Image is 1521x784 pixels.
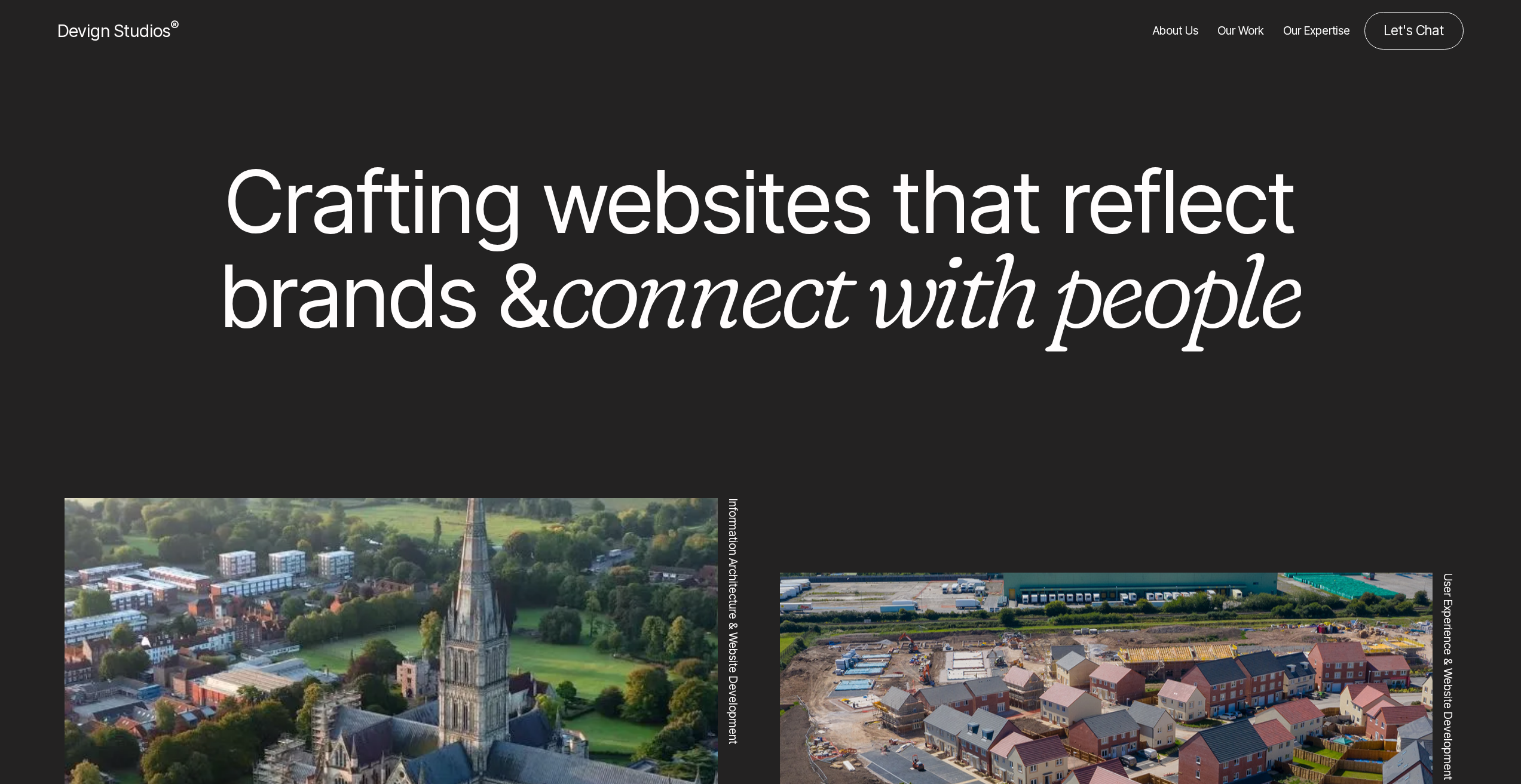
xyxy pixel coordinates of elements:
a: About Us [1153,12,1198,50]
span: User Experience & Website Development [1439,573,1456,780]
a: Our Work [1217,12,1264,50]
a: Contact us about your project [1364,12,1464,50]
a: Our Expertise [1283,12,1350,50]
em: connect with people [550,226,1300,353]
span: Devign Studios [57,20,179,41]
h1: Crafting websites that reflect brands & [124,155,1397,344]
span: Information Architecture & Website Development [724,498,742,743]
sup: ® [170,18,179,33]
a: Devign Studios® Homepage [57,18,179,44]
